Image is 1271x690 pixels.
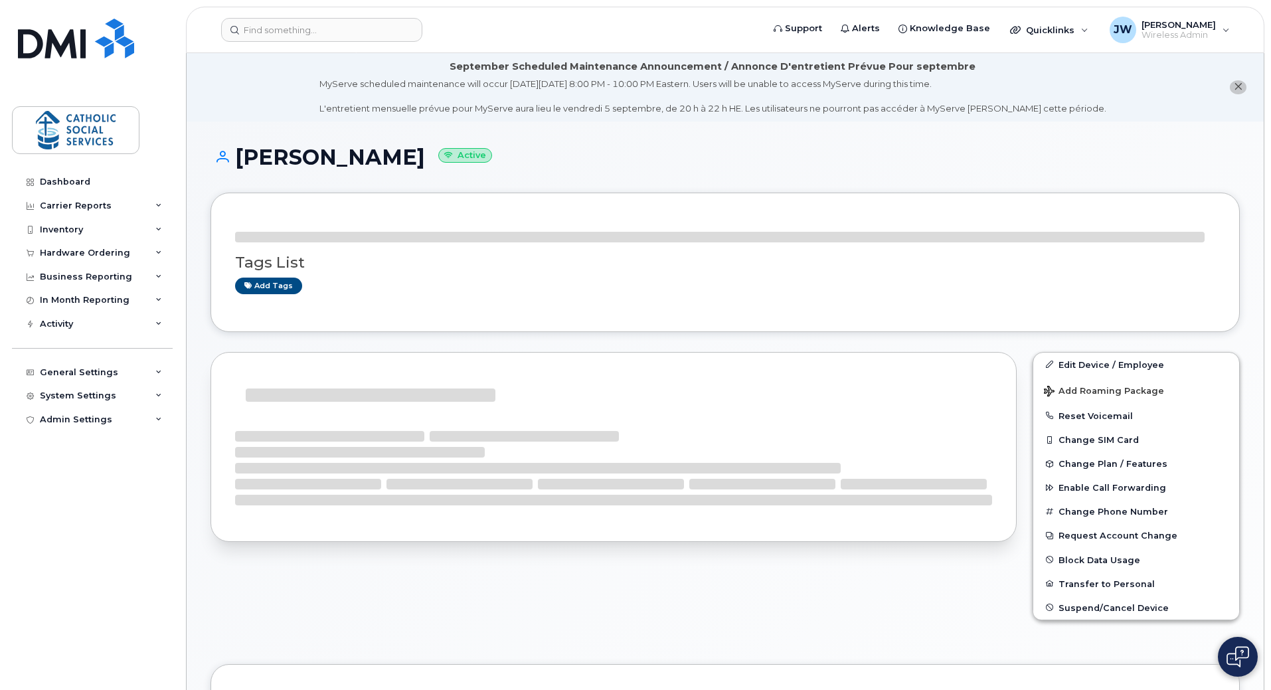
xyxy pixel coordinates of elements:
a: Edit Device / Employee [1033,353,1239,377]
button: close notification [1230,80,1246,94]
small: Active [438,148,492,163]
span: Enable Call Forwarding [1059,483,1166,493]
button: Block Data Usage [1033,548,1239,572]
img: Open chat [1227,646,1249,667]
div: September Scheduled Maintenance Announcement / Annonce D'entretient Prévue Pour septembre [450,60,975,74]
button: Add Roaming Package [1033,377,1239,404]
button: Suspend/Cancel Device [1033,596,1239,620]
button: Change Phone Number [1033,499,1239,523]
button: Change SIM Card [1033,428,1239,452]
span: Suspend/Cancel Device [1059,602,1169,612]
h1: [PERSON_NAME] [211,145,1240,169]
h3: Tags List [235,254,1215,271]
span: Change Plan / Features [1059,459,1167,469]
button: Transfer to Personal [1033,572,1239,596]
button: Request Account Change [1033,523,1239,547]
button: Change Plan / Features [1033,452,1239,475]
button: Enable Call Forwarding [1033,475,1239,499]
span: Add Roaming Package [1044,386,1164,398]
div: MyServe scheduled maintenance will occur [DATE][DATE] 8:00 PM - 10:00 PM Eastern. Users will be u... [319,78,1106,115]
a: Add tags [235,278,302,294]
button: Reset Voicemail [1033,404,1239,428]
